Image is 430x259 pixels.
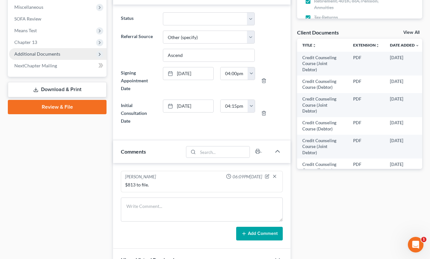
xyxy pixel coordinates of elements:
a: NextChapter Mailing [9,60,107,72]
a: View All [403,30,420,35]
td: Credit Counseling Course (Joint Debtor) [297,93,348,117]
span: Additional Documents [14,51,60,57]
td: PDF [348,117,385,135]
a: Date Added expand_more [390,43,419,48]
label: Signing Appointment Date [118,67,160,94]
i: unfold_more [376,44,380,48]
td: PDF [348,93,385,117]
a: Download & Print [8,82,107,97]
td: PDF [348,135,385,158]
td: [DATE] [385,75,424,93]
span: Means Test [14,28,37,33]
td: Credit Counseling Course (Debtor) [297,117,348,135]
span: 06:09PM[DATE] [233,174,262,180]
td: [DATE] [385,117,424,135]
div: [PERSON_NAME] [125,174,156,180]
iframe: Intercom live chat [408,237,423,252]
a: Extensionunfold_more [353,43,380,48]
button: Add Comment [236,227,283,240]
a: Review & File [8,100,107,114]
td: PDF [348,75,385,93]
input: -- : -- [221,100,248,112]
td: [DATE] [385,52,424,75]
span: NextChapter Mailing [14,63,57,68]
a: Titleunfold_more [302,43,316,48]
span: Tax Returns [314,14,338,20]
i: unfold_more [312,44,316,48]
label: Initial Consultation Date [118,100,160,127]
td: PDF [348,158,385,176]
label: Referral Source [118,31,160,62]
input: -- : -- [221,67,248,80]
div: $813 to file. [125,182,279,188]
input: Other Referral Source [163,49,254,61]
td: Credit Counseling Course (Joint Debtor) [297,135,348,158]
span: Comments [121,148,146,155]
td: [DATE] [385,158,424,176]
td: Credit Counseling Course (Joint Debtor) [297,52,348,75]
span: 1 [421,237,426,242]
td: Credit Counseling Course (Debtor) [297,75,348,93]
td: Credit Counseling Course (Debtor) [297,158,348,176]
div: Client Documents [297,29,339,36]
td: PDF [348,52,385,75]
a: [DATE] [163,100,213,112]
td: [DATE] [385,135,424,158]
a: SOFA Review [9,13,107,25]
span: Chapter 13 [14,39,37,45]
a: [DATE] [163,67,213,80]
span: SOFA Review [14,16,41,21]
i: expand_more [415,44,419,48]
input: Search... [198,146,250,157]
label: Status [118,12,160,25]
span: Miscellaneous [14,4,43,10]
td: [DATE] [385,93,424,117]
